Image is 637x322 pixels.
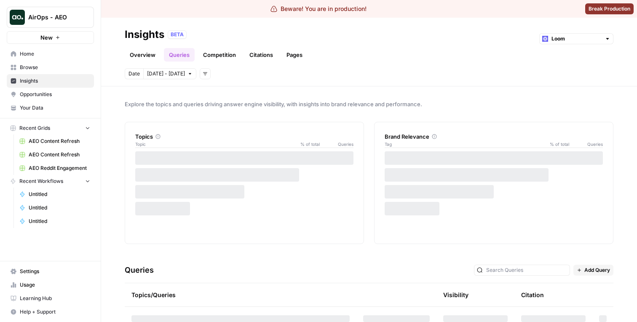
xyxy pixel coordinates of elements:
[131,283,350,306] div: Topics/Queries
[168,30,187,39] div: BETA
[585,3,634,14] button: Break Production
[7,305,94,319] button: Help + Support
[16,148,94,161] a: AEO Content Refresh
[320,141,353,148] span: Queries
[29,164,90,172] span: AEO Reddit Engagement
[125,28,164,41] div: Insights
[521,283,544,306] div: Citation
[16,188,94,201] a: Untitled
[486,266,567,274] input: Search Queries
[19,177,63,185] span: Recent Workflows
[16,134,94,148] a: AEO Content Refresh
[20,77,90,85] span: Insights
[164,48,195,62] a: Queries
[20,104,90,112] span: Your Data
[7,7,94,28] button: Workspace: AirOps - AEO
[544,141,569,148] span: % of total
[7,101,94,115] a: Your Data
[143,68,196,79] button: [DATE] - [DATE]
[244,48,278,62] a: Citations
[28,13,79,21] span: AirOps - AEO
[443,291,468,299] div: Visibility
[135,141,294,148] span: Topic
[7,61,94,74] a: Browse
[29,204,90,212] span: Untitled
[16,201,94,215] a: Untitled
[19,124,50,132] span: Recent Grids
[16,215,94,228] a: Untitled
[589,5,630,13] span: Break Production
[16,161,94,175] a: AEO Reddit Engagement
[385,141,544,148] span: Tag
[270,5,367,13] div: Beware! You are in production!
[20,91,90,98] span: Opportunities
[281,48,308,62] a: Pages
[20,268,90,275] span: Settings
[551,35,601,43] input: Loom
[7,292,94,305] a: Learning Hub
[29,151,90,158] span: AEO Content Refresh
[584,266,610,274] span: Add Query
[128,70,140,78] span: Date
[385,132,603,141] div: Brand Relevance
[125,48,161,62] a: Overview
[7,278,94,292] a: Usage
[7,122,94,134] button: Recent Grids
[20,50,90,58] span: Home
[29,137,90,145] span: AEO Content Refresh
[20,281,90,289] span: Usage
[29,217,90,225] span: Untitled
[20,295,90,302] span: Learning Hub
[125,100,613,108] span: Explore the topics and queries driving answer engine visibility, with insights into brand relevan...
[20,308,90,316] span: Help + Support
[569,141,603,148] span: Queries
[10,10,25,25] img: AirOps - AEO Logo
[135,132,353,141] div: Topics
[147,70,185,78] span: [DATE] - [DATE]
[7,265,94,278] a: Settings
[29,191,90,198] span: Untitled
[7,31,94,44] button: New
[198,48,241,62] a: Competition
[7,74,94,88] a: Insights
[20,64,90,71] span: Browse
[125,264,154,276] h3: Queries
[294,141,320,148] span: % of total
[7,88,94,101] a: Opportunities
[7,47,94,61] a: Home
[7,175,94,188] button: Recent Workflows
[40,33,53,42] span: New
[573,265,613,276] button: Add Query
